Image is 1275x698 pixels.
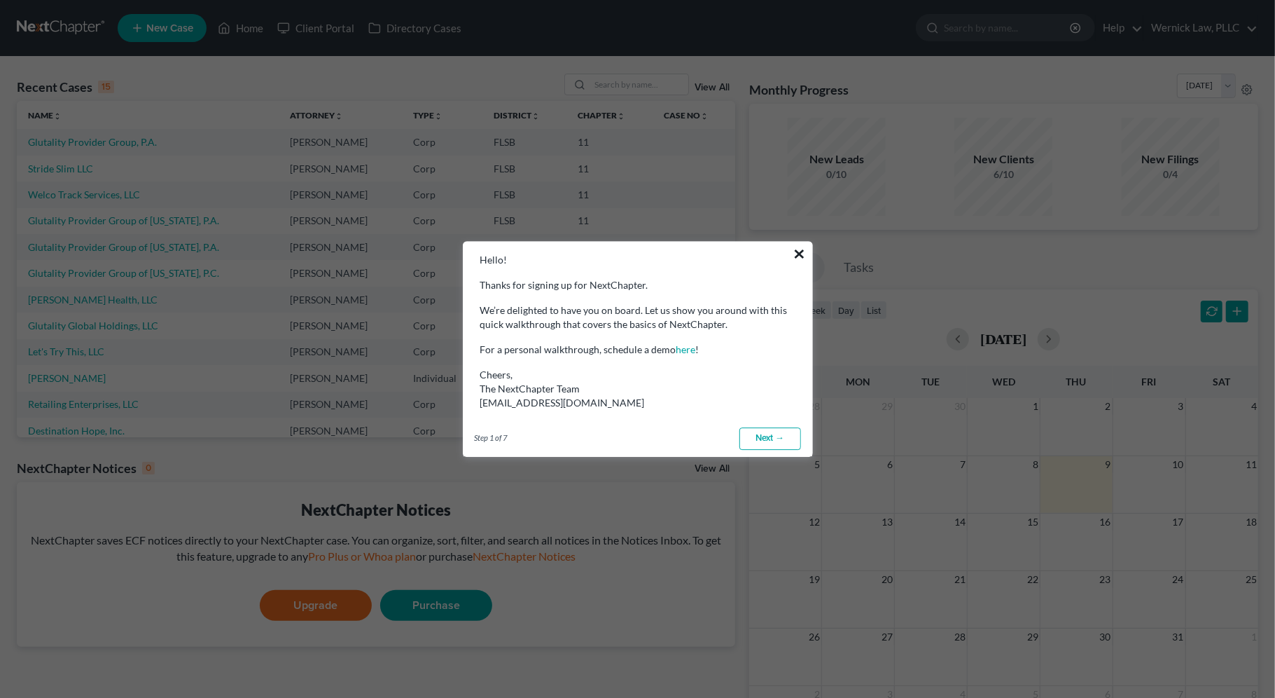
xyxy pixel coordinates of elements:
[480,253,795,267] p: Hello!
[480,278,795,292] p: Thanks for signing up for NextChapter.
[475,432,508,444] span: Step 1 of 7
[793,242,807,265] button: ×
[480,382,795,396] div: The NextChapter Team
[480,343,795,357] p: For a personal walkthrough, schedule a demo !
[739,427,801,450] a: Next →
[676,343,696,355] a: here
[480,303,795,331] p: We’re delighted to have you on board. Let us show you around with this quick walkthrough that cov...
[480,368,795,410] div: Cheers,
[480,396,795,410] div: [EMAIL_ADDRESS][DOMAIN_NAME]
